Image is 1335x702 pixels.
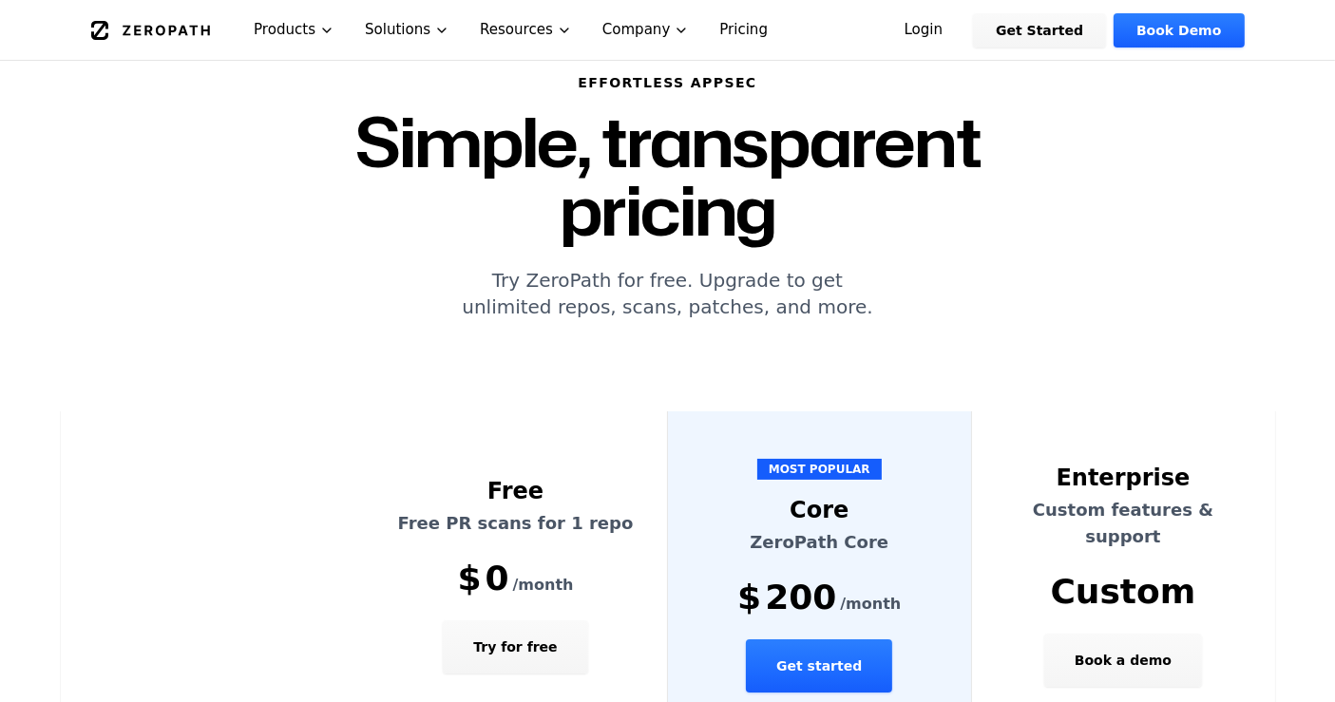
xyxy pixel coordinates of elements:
[1114,13,1244,47] a: Book Demo
[882,13,966,47] a: Login
[1051,573,1196,611] span: Custom
[242,107,1094,244] h1: Simple, transparent pricing
[443,620,587,674] button: Try for free
[995,463,1252,493] div: Enterprise
[746,639,892,693] button: Get started
[387,476,644,506] div: Free
[242,267,1094,320] p: Try ZeroPath for free. Upgrade to get unlimited repos, scans, patches, and more.
[242,73,1094,92] h6: Effortless AppSec
[1044,634,1202,687] button: Book a demo
[840,593,901,616] span: /month
[691,495,948,525] div: Core
[691,529,948,556] p: ZeroPath Core
[387,510,644,537] p: Free PR scans for 1 repo
[457,560,481,598] span: $
[737,579,761,617] span: $
[757,459,882,480] span: MOST POPULAR
[486,560,509,598] span: 0
[973,13,1106,47] a: Get Started
[995,497,1252,550] p: Custom features & support
[765,579,836,617] span: 200
[513,574,574,597] span: /month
